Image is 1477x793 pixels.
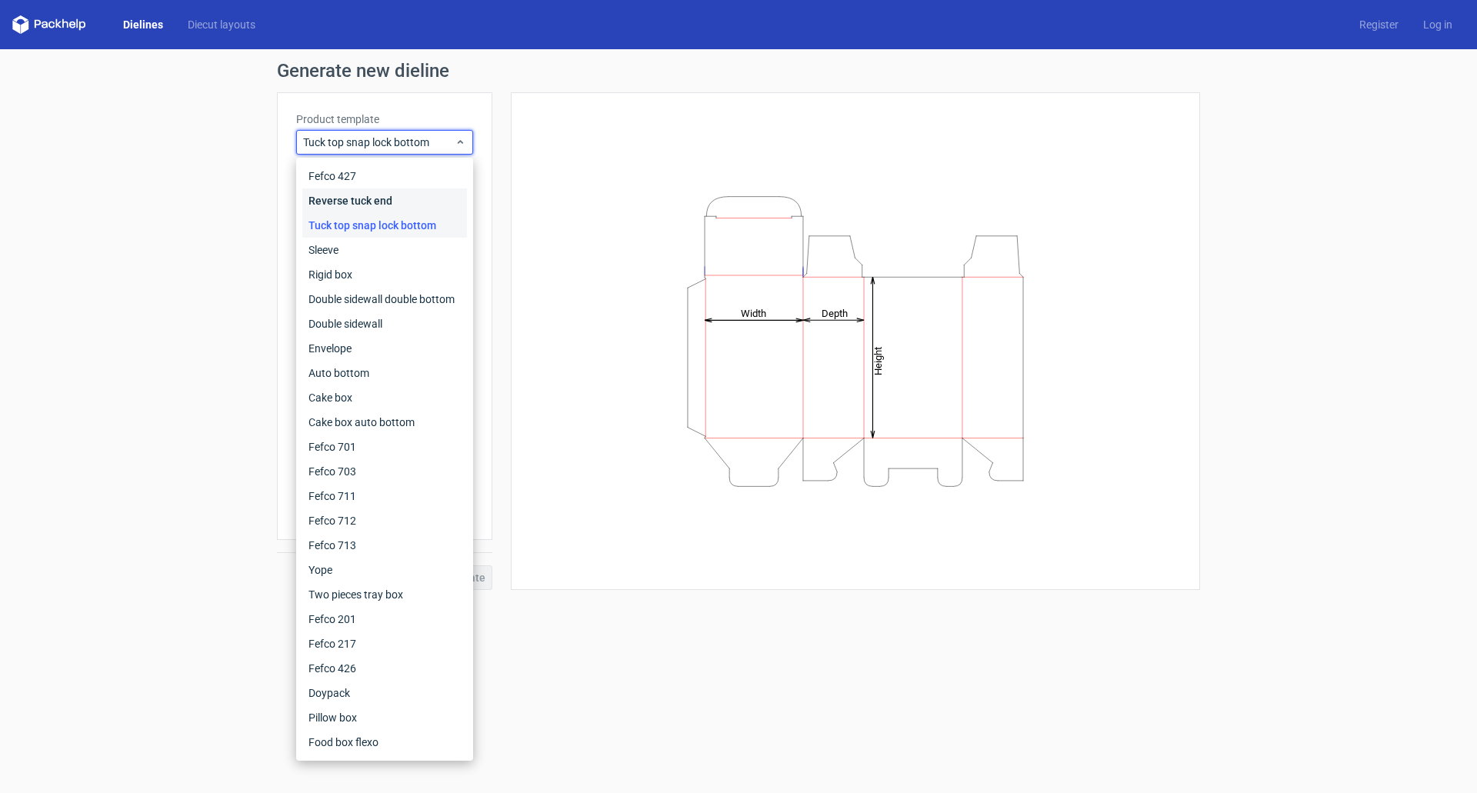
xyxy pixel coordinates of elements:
[302,410,467,435] div: Cake box auto bottom
[302,238,467,262] div: Sleeve
[302,312,467,336] div: Double sidewall
[277,62,1200,80] h1: Generate new dieline
[175,17,268,32] a: Diecut layouts
[302,508,467,533] div: Fefco 712
[296,112,473,127] label: Product template
[302,287,467,312] div: Double sidewall double bottom
[1411,17,1465,32] a: Log in
[302,435,467,459] div: Fefco 701
[302,631,467,656] div: Fefco 217
[302,213,467,238] div: Tuck top snap lock bottom
[111,17,175,32] a: Dielines
[302,459,467,484] div: Fefco 703
[302,582,467,607] div: Two pieces tray box
[302,188,467,213] div: Reverse tuck end
[302,262,467,287] div: Rigid box
[1347,17,1411,32] a: Register
[302,558,467,582] div: Yope
[872,346,884,375] tspan: Height
[302,533,467,558] div: Fefco 713
[302,705,467,730] div: Pillow box
[741,307,766,318] tspan: Width
[302,361,467,385] div: Auto bottom
[822,307,848,318] tspan: Depth
[302,164,467,188] div: Fefco 427
[302,385,467,410] div: Cake box
[303,135,455,150] span: Tuck top snap lock bottom
[302,484,467,508] div: Fefco 711
[302,730,467,755] div: Food box flexo
[302,607,467,631] div: Fefco 201
[302,336,467,361] div: Envelope
[302,681,467,705] div: Doypack
[302,656,467,681] div: Fefco 426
